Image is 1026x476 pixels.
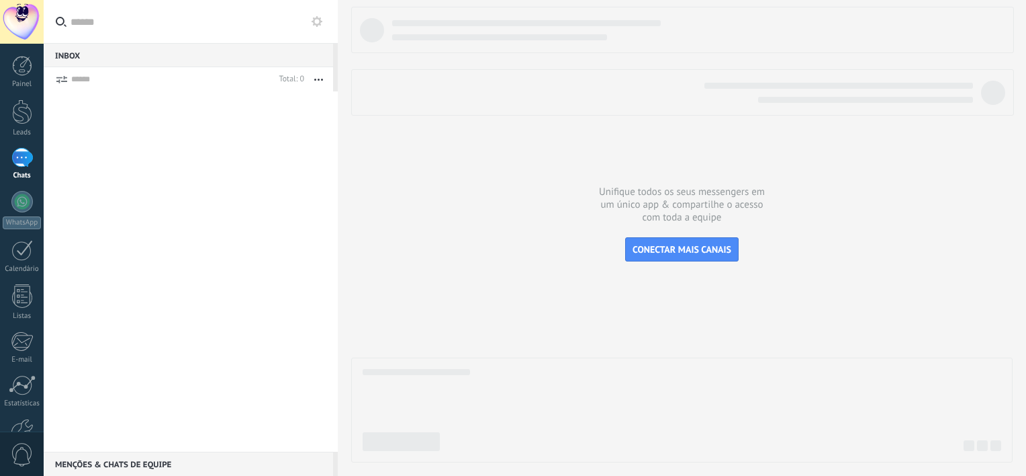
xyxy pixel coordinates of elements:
div: Estatísticas [3,399,42,408]
span: CONECTAR MAIS CANAIS [633,243,731,255]
div: Listas [3,312,42,321]
div: Menções & Chats de equipe [44,452,333,476]
div: Total: 0 [274,73,304,86]
div: Calendário [3,265,42,274]
div: Painel [3,80,42,89]
button: CONECTAR MAIS CANAIS [625,237,739,262]
div: Leads [3,128,42,137]
div: Chats [3,171,42,180]
div: Inbox [44,43,333,67]
div: E-mail [3,356,42,364]
div: WhatsApp [3,216,41,229]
